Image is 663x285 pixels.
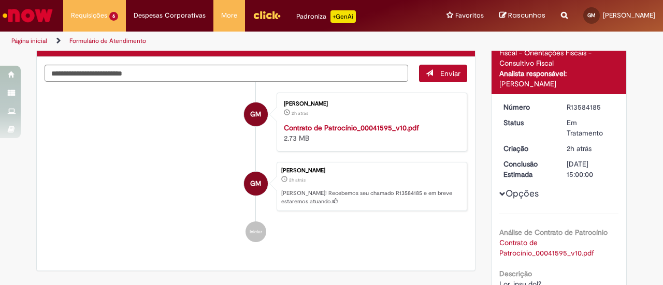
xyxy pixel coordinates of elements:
[567,143,615,154] div: 01/10/2025 08:40:16
[419,65,467,82] button: Enviar
[454,38,467,51] button: Adicionar anexos
[109,12,118,21] span: 6
[284,101,456,107] div: [PERSON_NAME]
[11,37,47,45] a: Página inicial
[284,123,419,132] a: Contrato de Patrocínio_00041595_v10.pdf
[440,69,460,78] span: Enviar
[244,102,268,126] div: Guilherme Vasconcelos Marques
[499,48,619,68] div: Fiscal - Orientações Fiscais - Consultivo Fiscal
[499,228,608,237] b: Análise de Contrato de Patrocínio
[244,172,268,196] div: Guilherme Vasconcelos Marques
[289,177,306,183] time: 01/10/2025 08:40:16
[45,82,467,253] ul: Histórico de tíquete
[499,269,532,278] b: Descrição
[296,10,356,23] div: Padroniza
[8,32,434,51] ul: Trilhas de página
[567,117,615,138] div: Em Tratamento
[253,7,281,23] img: click_logo_yellow_360x200.png
[45,65,408,82] textarea: Digite sua mensagem aqui...
[71,10,107,21] span: Requisições
[499,238,594,258] a: Download de Contrato de Patrocínio_00041595_v10.pdf
[496,159,559,179] dt: Conclusão Estimada
[221,10,237,21] span: More
[250,171,261,196] span: GM
[567,102,615,112] div: R13584185
[289,177,306,183] span: 2h atrás
[496,102,559,112] dt: Número
[567,144,592,153] span: 2h atrás
[330,10,356,23] p: +GenAi
[284,123,456,143] div: 2.73 MB
[499,68,619,79] div: Analista responsável:
[499,11,545,21] a: Rascunhos
[292,110,308,116] span: 2h atrás
[508,10,545,20] span: Rascunhos
[496,117,559,128] dt: Status
[499,79,619,89] div: [PERSON_NAME]
[69,37,146,45] a: Formulário de Atendimento
[45,162,467,212] li: Guilherme Vasconcelos Marques
[281,189,462,205] p: [PERSON_NAME]! Recebemos seu chamado R13584185 e em breve estaremos atuando.
[134,10,206,21] span: Despesas Corporativas
[281,168,462,174] div: [PERSON_NAME]
[496,143,559,154] dt: Criação
[1,5,54,26] img: ServiceNow
[603,11,655,20] span: [PERSON_NAME]
[587,12,596,19] span: GM
[567,159,615,179] div: [DATE] 15:00:00
[250,102,261,127] span: GM
[455,10,484,21] span: Favoritos
[292,110,308,116] time: 01/10/2025 08:40:14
